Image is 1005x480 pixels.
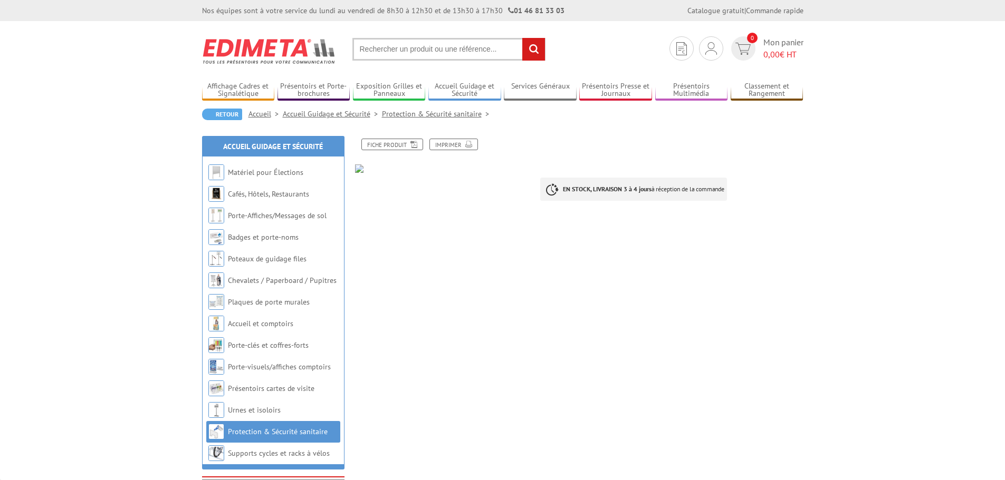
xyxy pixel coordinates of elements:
[208,337,224,353] img: Porte-clés et coffres-forts
[208,164,224,180] img: Matériel pour Élections
[228,384,314,393] a: Présentoirs cartes de visite
[353,82,426,99] a: Exposition Grilles et Panneaux
[655,82,728,99] a: Présentoirs Multimédia
[208,208,224,223] img: Porte-Affiches/Messages de sol
[687,6,744,15] a: Catalogue gratuit
[729,36,803,61] a: devis rapide 0 Mon panier 0,00€ HT
[382,109,493,119] a: Protection & Sécurité sanitaire
[208,380,224,396] img: Présentoirs cartes de visite
[208,424,224,439] img: Protection & Sécurité sanitaire
[228,340,309,350] a: Porte-clés et coffres-forts
[208,272,224,288] img: Chevalets / Paperboard / Pupitres
[208,359,224,375] img: Porte-visuels/affiches comptoirs
[248,109,283,119] a: Accueil
[763,49,780,60] span: 0,00
[731,82,803,99] a: Classement et Rangement
[428,82,501,99] a: Accueil Guidage et Sécurité
[763,48,803,61] span: € HT
[228,362,331,371] a: Porte-visuels/affiches comptoirs
[429,139,478,150] a: Imprimer
[522,38,545,61] input: rechercher
[504,82,577,99] a: Services Généraux
[228,189,309,199] a: Cafés, Hôtels, Restaurants
[705,42,717,55] img: devis rapide
[735,43,751,55] img: devis rapide
[361,139,423,150] a: Fiche produit
[352,38,545,61] input: Rechercher un produit ou une référence...
[208,316,224,331] img: Accueil et comptoirs
[763,36,803,61] span: Mon panier
[223,142,323,151] a: Accueil Guidage et Sécurité
[563,185,652,193] strong: EN STOCK, LIVRAISON 3 à 4 jours
[228,276,337,285] a: Chevalets / Paperboard / Pupitres
[208,186,224,202] img: Cafés, Hôtels, Restaurants
[228,211,327,220] a: Porte-Affiches/Messages de sol
[228,168,303,177] a: Matériel pour Élections
[228,232,299,242] a: Badges et porte-noms
[508,6,564,15] strong: 01 46 81 33 03
[208,229,224,245] img: Badges et porte-noms
[208,402,224,418] img: Urnes et isoloirs
[747,33,758,43] span: 0
[746,6,803,15] a: Commande rapide
[228,319,293,328] a: Accueil et comptoirs
[208,251,224,267] img: Poteaux de guidage files
[676,42,687,55] img: devis rapide
[283,109,382,119] a: Accueil Guidage et Sécurité
[228,254,307,263] a: Poteaux de guidage files
[208,445,224,461] img: Supports cycles et racks à vélos
[579,82,652,99] a: Présentoirs Presse et Journaux
[202,32,337,71] img: Edimeta
[208,294,224,310] img: Plaques de porte murales
[228,448,330,458] a: Supports cycles et racks à vélos
[202,109,242,120] a: Retour
[540,178,727,201] p: à réception de la commande
[228,427,328,436] a: Protection & Sécurité sanitaire
[687,5,803,16] div: |
[202,5,564,16] div: Nos équipes sont à votre service du lundi au vendredi de 8h30 à 12h30 et de 13h30 à 17h30
[228,405,281,415] a: Urnes et isoloirs
[277,82,350,99] a: Présentoirs et Porte-brochures
[202,82,275,99] a: Affichage Cadres et Signalétique
[228,297,310,307] a: Plaques de porte murales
